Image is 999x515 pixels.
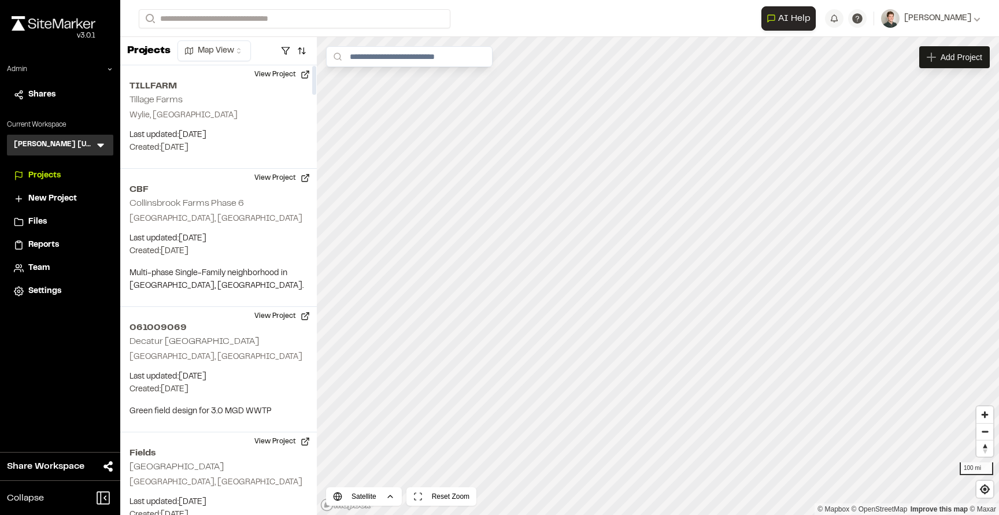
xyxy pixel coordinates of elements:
a: Projects [14,169,106,182]
h2: Collinsbrook Farms Phase 6 [129,199,244,208]
p: Last updated: [DATE] [129,496,308,509]
span: Zoom out [976,424,993,440]
span: Add Project [941,51,982,63]
a: Maxar [970,505,996,513]
span: New Project [28,192,77,205]
h2: Fields [129,446,308,460]
div: 100 mi [960,462,993,475]
a: Shares [14,88,106,101]
img: rebrand.png [12,16,95,31]
span: Share Workspace [7,460,84,473]
span: Files [28,216,47,228]
p: [GEOGRAPHIC_DATA], [GEOGRAPHIC_DATA] [129,351,308,364]
h3: [PERSON_NAME] [US_STATE] [14,139,95,151]
p: Multi-phase Single-Family neighborhood in [GEOGRAPHIC_DATA], [GEOGRAPHIC_DATA]. [129,267,308,292]
p: Last updated: [DATE] [129,370,308,383]
h2: Tillage Farms [129,96,183,104]
span: [PERSON_NAME] [904,12,971,25]
button: Open AI Assistant [761,6,816,31]
button: [PERSON_NAME] [881,9,980,28]
button: Search [139,9,160,28]
p: Projects [127,43,171,59]
p: [GEOGRAPHIC_DATA], [GEOGRAPHIC_DATA] [129,213,308,225]
span: Team [28,262,50,275]
p: [GEOGRAPHIC_DATA], [GEOGRAPHIC_DATA] [129,476,308,489]
span: Shares [28,88,55,101]
a: Mapbox [817,505,849,513]
span: Projects [28,169,61,182]
button: Find my location [976,481,993,498]
a: Map feedback [911,505,968,513]
p: Created: [DATE] [129,142,308,154]
div: Open AI Assistant [761,6,820,31]
a: Files [14,216,106,228]
button: View Project [247,307,317,325]
a: Mapbox logo [320,498,371,512]
button: Reset bearing to north [976,440,993,457]
p: Last updated: [DATE] [129,232,308,245]
button: View Project [247,432,317,451]
a: Settings [14,285,106,298]
button: View Project [247,169,317,187]
p: Admin [7,64,27,75]
h2: CBF [129,183,308,197]
button: Zoom out [976,423,993,440]
span: Reports [28,239,59,251]
button: Reset Zoom [406,487,476,506]
a: New Project [14,192,106,205]
span: Collapse [7,491,44,505]
p: Wylie, [GEOGRAPHIC_DATA] [129,109,308,122]
span: Reset bearing to north [976,440,993,457]
canvas: Map [317,37,999,515]
a: OpenStreetMap [852,505,908,513]
a: Reports [14,239,106,251]
h2: Decatur [GEOGRAPHIC_DATA] [129,338,259,346]
span: AI Help [778,12,811,25]
p: Green field design for 3.0 MGD WWTP [129,405,308,418]
span: Settings [28,285,61,298]
img: User [881,9,900,28]
button: Zoom in [976,406,993,423]
h2: 061009069 [129,321,308,335]
button: View Project [247,65,317,84]
h2: TILLFARM [129,79,308,93]
h2: [GEOGRAPHIC_DATA] [129,463,224,471]
p: Created: [DATE] [129,245,308,258]
p: Current Workspace [7,120,113,130]
div: Oh geez...please don't... [12,31,95,41]
a: Team [14,262,106,275]
p: Last updated: [DATE] [129,129,308,142]
button: Satellite [326,487,402,506]
p: Created: [DATE] [129,383,308,396]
